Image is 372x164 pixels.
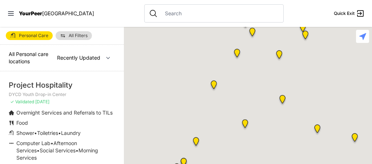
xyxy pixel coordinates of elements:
[334,11,355,16] span: Quick Exit
[19,33,48,38] span: Personal Care
[9,92,115,97] p: DYCD Youth Drop-in Center
[61,130,81,136] span: Laundry
[69,33,88,38] span: All Filters
[37,147,40,153] span: •
[16,140,50,146] span: Computer Lab
[76,147,78,153] span: •
[6,31,53,40] a: Personal Care
[9,51,48,64] span: All Personal care locations
[16,120,28,126] span: Food
[42,10,94,16] span: [GEOGRAPHIC_DATA]
[34,130,37,136] span: •
[232,49,242,60] div: Manhattan
[161,10,279,17] input: Search
[209,80,218,92] div: Pathways Adult Drop-In Program
[37,130,58,136] span: Toiletries
[10,99,34,104] span: ✓ Validated
[40,147,76,153] span: Social Services
[19,11,94,16] a: YourPeer[GEOGRAPHIC_DATA]
[50,140,53,146] span: •
[278,95,287,107] div: Avenue Church
[9,80,115,90] div: Project Hospitality
[191,137,201,149] div: 9th Avenue Drop-in Center
[298,23,307,35] div: East Harlem Drop-in Center
[19,10,42,16] span: YourPeer
[275,50,284,62] div: Manhattan
[35,99,49,104] span: [DATE]
[56,31,92,40] a: All Filters
[16,130,34,136] span: Shower
[58,130,61,136] span: •
[301,31,310,42] div: Main Location
[334,9,365,18] a: Quick Exit
[240,119,250,131] div: Manhattan
[248,28,257,39] div: The Cathedral Church of St. John the Divine
[16,109,113,116] span: Overnight Services and Referrals to TILs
